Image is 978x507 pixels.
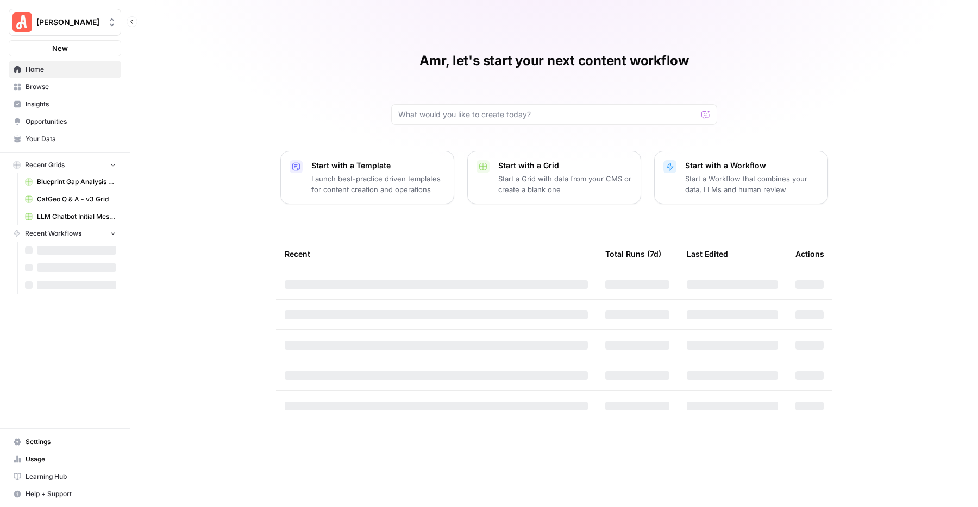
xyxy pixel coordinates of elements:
span: Settings [26,437,116,447]
a: CatGeo Q & A - v3 Grid [20,191,121,208]
span: Recent Grids [25,160,65,170]
p: Launch best-practice driven templates for content creation and operations [311,173,445,195]
span: Your Data [26,134,116,144]
a: Learning Hub [9,468,121,485]
button: Recent Grids [9,157,121,173]
p: Start a Workflow that combines your data, LLMs and human review [685,173,819,195]
span: Usage [26,454,116,464]
span: LLM Chatbot Initial Message Intent [37,212,116,221]
span: Learning Hub [26,472,116,481]
a: LLM Chatbot Initial Message Intent [20,208,121,225]
button: New [9,40,121,56]
p: Start with a Grid [498,160,632,171]
span: New [52,43,68,54]
span: Recent Workflows [25,229,81,238]
a: Settings [9,433,121,451]
span: Home [26,65,116,74]
span: Opportunities [26,117,116,126]
span: Insights [26,99,116,109]
a: Usage [9,451,121,468]
div: Recent [285,239,588,269]
div: Actions [795,239,824,269]
span: CatGeo Q & A - v3 Grid [37,194,116,204]
button: Start with a WorkflowStart a Workflow that combines your data, LLMs and human review [654,151,828,204]
span: Browse [26,82,116,92]
a: Home [9,61,121,78]
div: Last Edited [687,239,728,269]
button: Start with a TemplateLaunch best-practice driven templates for content creation and operations [280,151,454,204]
div: Total Runs (7d) [605,239,661,269]
a: Browse [9,78,121,96]
img: Angi Logo [12,12,32,32]
button: Help + Support [9,485,121,503]
p: Start a Grid with data from your CMS or create a blank one [498,173,632,195]
p: Start with a Template [311,160,445,171]
span: Blueprint Gap Analysis Grid [37,177,116,187]
p: Start with a Workflow [685,160,819,171]
a: Opportunities [9,113,121,130]
button: Workspace: Angi [9,9,121,36]
button: Start with a GridStart a Grid with data from your CMS or create a blank one [467,151,641,204]
h1: Amr, let's start your next content workflow [419,52,689,69]
input: What would you like to create today? [398,109,697,120]
a: Blueprint Gap Analysis Grid [20,173,121,191]
a: Your Data [9,130,121,148]
span: [PERSON_NAME] [36,17,102,28]
a: Insights [9,96,121,113]
button: Recent Workflows [9,225,121,242]
span: Help + Support [26,489,116,499]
